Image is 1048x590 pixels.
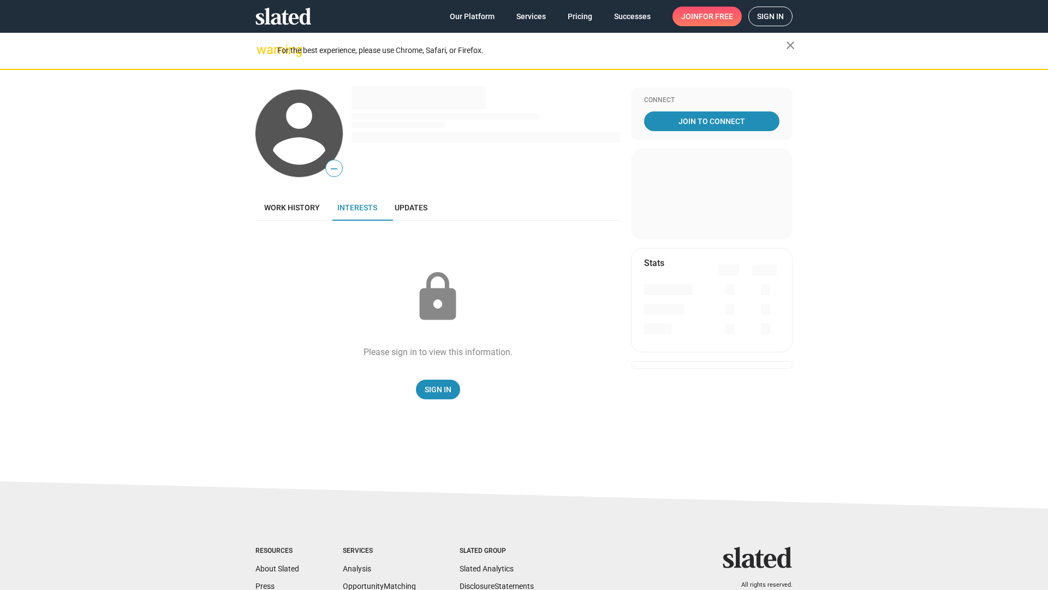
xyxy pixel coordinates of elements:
[559,7,601,26] a: Pricing
[672,7,742,26] a: Joinfor free
[364,346,513,358] div: Please sign in to view this information.
[255,194,329,221] a: Work history
[255,564,299,573] a: About Slated
[605,7,659,26] a: Successes
[395,203,427,212] span: Updates
[326,162,342,176] span: —
[508,7,555,26] a: Services
[257,43,270,56] mat-icon: warning
[644,96,779,105] div: Connect
[681,7,733,26] span: Join
[784,39,797,52] mat-icon: close
[450,7,495,26] span: Our Platform
[343,564,371,573] a: Analysis
[425,380,451,399] span: Sign In
[329,194,386,221] a: Interests
[644,111,779,131] a: Join To Connect
[277,43,786,58] div: For the best experience, please use Chrome, Safari, or Firefox.
[264,203,320,212] span: Work history
[410,270,465,324] mat-icon: lock
[460,547,534,556] div: Slated Group
[386,194,436,221] a: Updates
[646,111,777,131] span: Join To Connect
[568,7,592,26] span: Pricing
[644,257,664,269] mat-card-title: Stats
[614,7,651,26] span: Successes
[699,7,733,26] span: for free
[416,380,460,399] a: Sign In
[255,547,299,556] div: Resources
[441,7,503,26] a: Our Platform
[748,7,793,26] a: Sign in
[516,7,546,26] span: Services
[337,203,377,212] span: Interests
[757,7,784,26] span: Sign in
[343,547,416,556] div: Services
[460,564,514,573] a: Slated Analytics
